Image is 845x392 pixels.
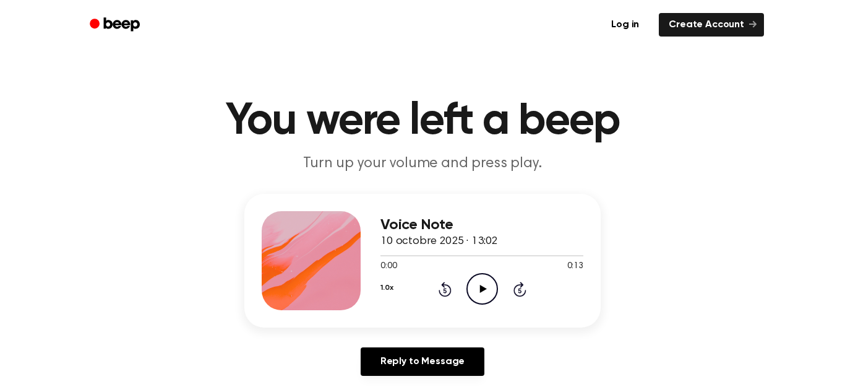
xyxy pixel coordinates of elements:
[599,11,651,39] a: Log in
[380,236,497,247] span: 10 octobre 2025 · 13:02
[380,217,583,233] h3: Voice Note
[380,277,393,298] button: 1.0x
[81,13,151,37] a: Beep
[567,260,583,273] span: 0:13
[185,154,660,174] p: Turn up your volume and press play.
[106,99,739,144] h1: You were left a beep
[361,347,484,376] a: Reply to Message
[659,13,764,37] a: Create Account
[380,260,397,273] span: 0:00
